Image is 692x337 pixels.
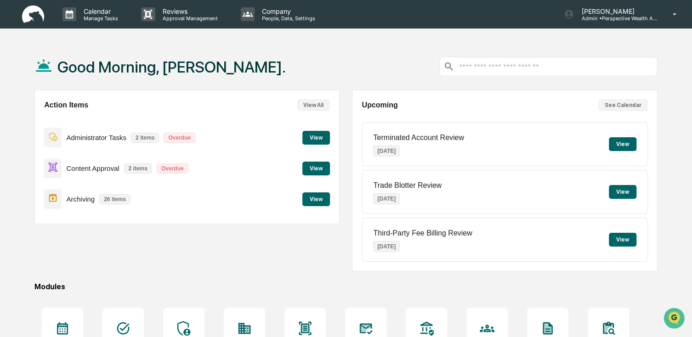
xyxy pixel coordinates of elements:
[302,163,330,172] a: View
[157,163,188,174] p: Overdue
[31,79,116,87] div: We're available if you need us!
[9,134,17,141] div: 🔎
[57,58,286,76] h1: Good Morning, [PERSON_NAME].
[155,7,222,15] p: Reviews
[131,133,159,143] p: 2 items
[609,233,636,247] button: View
[598,99,648,111] button: See Calendar
[255,15,320,22] p: People, Data, Settings
[44,101,88,109] h2: Action Items
[297,99,330,111] button: View All
[66,134,126,141] p: Administrator Tasks
[76,15,123,22] p: Manage Tasks
[609,185,636,199] button: View
[302,194,330,203] a: View
[302,133,330,141] a: View
[609,137,636,151] button: View
[124,163,152,174] p: 2 items
[76,7,123,15] p: Calendar
[99,194,130,204] p: 26 items
[6,129,62,146] a: 🔎Data Lookup
[302,131,330,145] button: View
[156,73,167,84] button: Start new chat
[373,241,400,252] p: [DATE]
[373,229,472,237] p: Third-Party Fee Billing Review
[373,134,464,142] p: Terminated Account Review
[65,155,111,163] a: Powered byPylon
[574,15,659,22] p: Admin • Perspective Wealth Advisors
[373,146,400,157] p: [DATE]
[76,116,114,125] span: Attestations
[373,181,442,190] p: Trade Blotter Review
[9,117,17,124] div: 🖐️
[302,192,330,206] button: View
[362,101,397,109] h2: Upcoming
[91,156,111,163] span: Pylon
[9,70,26,87] img: 1746055101610-c473b297-6a78-478c-a979-82029cc54cd1
[255,7,320,15] p: Company
[67,117,74,124] div: 🗄️
[34,282,657,291] div: Modules
[155,15,222,22] p: Approval Management
[9,19,167,34] p: How can we help?
[302,162,330,175] button: View
[18,116,59,125] span: Preclearance
[164,133,195,143] p: Overdue
[31,70,151,79] div: Start new chat
[66,195,95,203] p: Archiving
[66,164,119,172] p: Content Approval
[63,112,118,129] a: 🗄️Attestations
[663,307,687,331] iframe: Open customer support
[373,193,400,204] p: [DATE]
[6,112,63,129] a: 🖐️Preclearance
[574,7,659,15] p: [PERSON_NAME]
[22,6,44,23] img: logo
[18,133,58,142] span: Data Lookup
